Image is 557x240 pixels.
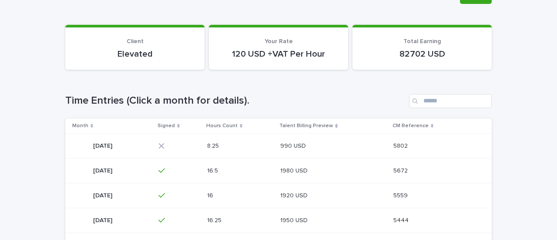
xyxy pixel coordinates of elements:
[127,38,144,44] span: Client
[403,38,441,44] span: Total Earning
[65,133,492,158] tr: [DATE][DATE] 8.258.25 990 USD990 USD 58025802
[207,141,221,150] p: 8.25
[280,141,308,150] p: 990 USD
[280,166,309,175] p: 1980 USD
[93,141,114,150] p: [DATE]
[219,49,338,59] p: 120 USD +VAT Per Hour
[206,121,238,131] p: Hours Count
[93,166,114,175] p: [DATE]
[207,190,215,199] p: 16
[72,121,88,131] p: Month
[393,141,409,150] p: 5802
[207,215,223,224] p: 16.25
[65,183,492,208] tr: [DATE][DATE] 1616 1920 USD1920 USD 55595559
[280,190,309,199] p: 1920 USD
[76,49,194,59] p: Elevated
[265,38,293,44] span: Your Rate
[363,49,481,59] p: 82702 USD
[65,95,406,107] h1: Time Entries (Click a month for details).
[279,121,333,131] p: Talent Billing Preview
[393,121,429,131] p: CM Reference
[280,215,309,224] p: 1950 USD
[393,166,409,175] p: 5672
[409,94,492,108] input: Search
[393,215,410,224] p: 5444
[158,121,175,131] p: Signed
[65,158,492,183] tr: [DATE][DATE] 16.516.5 1980 USD1980 USD 56725672
[207,166,220,175] p: 16.5
[65,208,492,233] tr: [DATE][DATE] 16.2516.25 1950 USD1950 USD 54445444
[93,215,114,224] p: [DATE]
[393,190,409,199] p: 5559
[93,190,114,199] p: [DATE]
